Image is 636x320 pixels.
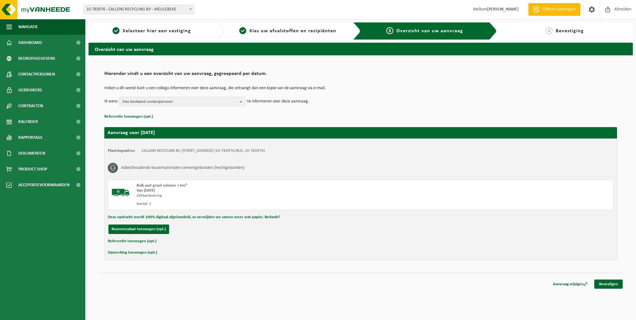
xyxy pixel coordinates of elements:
[119,97,246,106] button: Kies bestaand contactpersoon
[18,98,43,114] span: Contracten
[137,183,187,188] span: Bulk vast groot volume > 6m³
[111,183,130,202] img: BL-SO-LV.png
[108,149,135,153] strong: Plaatsingsadres:
[396,28,463,34] span: Overzicht van uw aanvraag
[546,27,553,34] span: 4
[18,145,45,161] span: Documenten
[548,280,592,289] a: Aanvraag wijzigen
[18,130,43,145] span: Rapportage
[137,193,386,198] div: Zelfaanlevering
[247,97,309,106] p: te informeren over deze aanvraag.
[107,130,155,135] strong: Aanvraag voor [DATE]
[104,97,118,106] p: Ik wens
[487,7,519,12] strong: [PERSON_NAME]
[18,82,42,98] span: Gebruikers
[89,43,633,55] h2: Overzicht van uw aanvraag
[18,177,70,193] span: Acceptatievoorwaarden
[249,28,336,34] span: Kies uw afvalstoffen en recipiënten
[121,163,244,173] h3: Asbesthoudende bouwmaterialen cementgebonden (hechtgebonden)
[528,3,580,16] a: Offerte aanvragen
[108,249,157,257] button: Opmerking toevoegen (opt.)
[84,5,194,14] span: 10-783976 - CALLENS RECYCLING BV - MEULEBEKE
[108,213,280,221] button: Deze opdracht wordt 100% digitaal afgehandeld, zo vermijden we samen weer wat papier. Bedankt!
[18,35,42,51] span: Dashboard
[113,27,119,34] span: 1
[104,86,617,90] p: Indien u dit wenst kunt u een collega informeren over deze aanvraag, die ontvangt dan een kopie v...
[137,188,155,193] strong: Van [DATE]
[594,280,623,289] a: Bevestigen
[92,27,212,35] a: 1Selecteer hier een vestiging
[108,237,156,245] button: Referentie toevoegen (opt.)
[18,161,47,177] span: Product Shop
[541,6,577,13] span: Offerte aanvragen
[18,19,38,35] span: Navigatie
[123,28,191,34] span: Selecteer hier een vestiging
[104,71,617,80] h2: Hieronder vindt u een overzicht van uw aanvraag, gegroepeerd per datum.
[123,97,237,107] span: Kies bestaand contactpersoon
[18,114,38,130] span: Kalender
[142,148,265,153] td: CALLENS RECYCLING BV, [STREET_ADDRESS] (10-783976/BUS, 10-783976)
[104,113,153,121] button: Referentie toevoegen (opt.)
[239,27,246,34] span: 2
[83,5,194,14] span: 10-783976 - CALLENS RECYCLING BV - MEULEBEKE
[18,66,55,82] span: Contactpersonen
[18,51,55,66] span: Bedrijfsgegevens
[228,27,348,35] a: 2Kies uw afvalstoffen en recipiënten
[556,28,584,34] span: Bevestiging
[137,201,386,206] div: Aantal: 1
[108,225,169,234] button: Nummerplaat toevoegen (opt.)
[386,27,393,34] span: 3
